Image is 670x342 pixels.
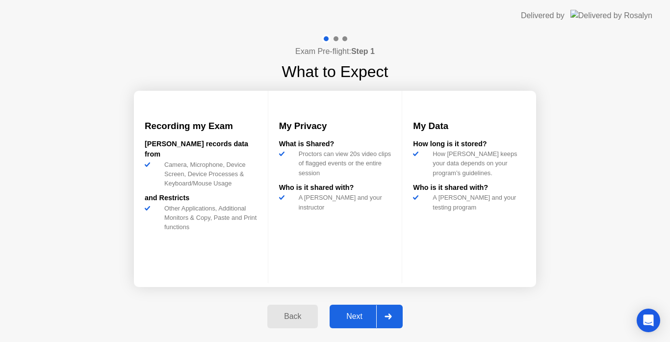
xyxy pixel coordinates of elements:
[160,204,257,232] div: Other Applications, Additional Monitors & Copy, Paste and Print functions
[330,305,403,328] button: Next
[282,60,388,83] h1: What to Expect
[279,183,391,193] div: Who is it shared with?
[521,10,565,22] div: Delivered by
[413,119,525,133] h3: My Data
[160,160,257,188] div: Camera, Microphone, Device Screen, Device Processes & Keyboard/Mouse Usage
[295,193,391,211] div: A [PERSON_NAME] and your instructor
[333,312,376,321] div: Next
[145,139,257,160] div: [PERSON_NAME] records data from
[351,47,375,55] b: Step 1
[279,139,391,150] div: What is Shared?
[295,149,391,178] div: Proctors can view 20s video clips of flagged events or the entire session
[413,139,525,150] div: How long is it stored?
[570,10,652,21] img: Delivered by Rosalyn
[429,149,525,178] div: How [PERSON_NAME] keeps your data depends on your program’s guidelines.
[270,312,315,321] div: Back
[267,305,318,328] button: Back
[145,193,257,204] div: and Restricts
[413,183,525,193] div: Who is it shared with?
[295,46,375,57] h4: Exam Pre-flight:
[429,193,525,211] div: A [PERSON_NAME] and your testing program
[279,119,391,133] h3: My Privacy
[145,119,257,133] h3: Recording my Exam
[637,309,660,332] div: Open Intercom Messenger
